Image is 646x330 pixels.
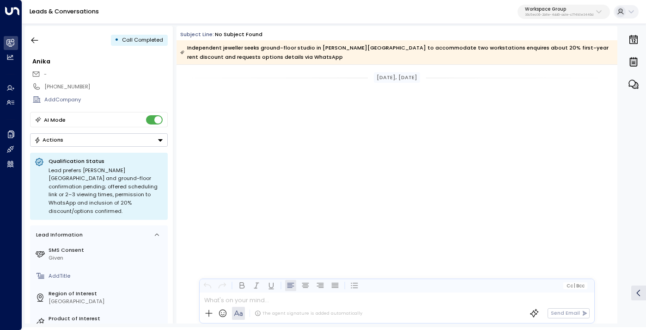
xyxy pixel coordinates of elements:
[525,13,593,17] p: 36c5ec06-2b8e-4dd6-aa1e-c77490e3446d
[44,83,167,91] div: [PHONE_NUMBER]
[32,57,167,66] div: Anika
[44,115,66,125] div: AI Mode
[49,254,165,262] div: Given
[49,322,165,330] div: Office, Studio
[49,157,163,165] p: Qualification Status
[202,280,213,291] button: Undo
[49,167,163,216] div: Lead prefers [PERSON_NAME][GEOGRAPHIC_DATA] and ground-floor confirmation pending; offered schedu...
[563,282,587,289] button: Cc|Bcc
[518,5,610,19] button: Workspace Group36c5ec06-2b8e-4dd6-aa1e-c77490e3446d
[180,31,214,38] span: Subject Line:
[49,272,165,280] div: AddTitle
[49,298,165,305] div: [GEOGRAPHIC_DATA]
[115,33,119,47] div: •
[180,43,613,62] div: Independent jeweller seeks ground-floor studio in [PERSON_NAME][GEOGRAPHIC_DATA] to accommodate t...
[217,280,228,291] button: Redo
[34,137,63,143] div: Actions
[44,70,47,78] span: -
[255,310,362,317] div: The agent signature is added automatically
[33,231,83,239] div: Lead Information
[525,6,593,12] p: Workspace Group
[44,96,167,104] div: AddCompany
[49,290,165,298] label: Region of Interest
[49,246,165,254] label: SMS Consent
[374,72,421,83] div: [DATE], [DATE]
[122,36,163,44] span: Call Completed
[567,283,585,288] span: Cc Bcc
[49,315,165,323] label: Product of Interest
[30,133,168,147] div: Button group with a nested menu
[30,133,168,147] button: Actions
[574,283,575,288] span: |
[215,31,262,38] div: No subject found
[30,7,99,15] a: Leads & Conversations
